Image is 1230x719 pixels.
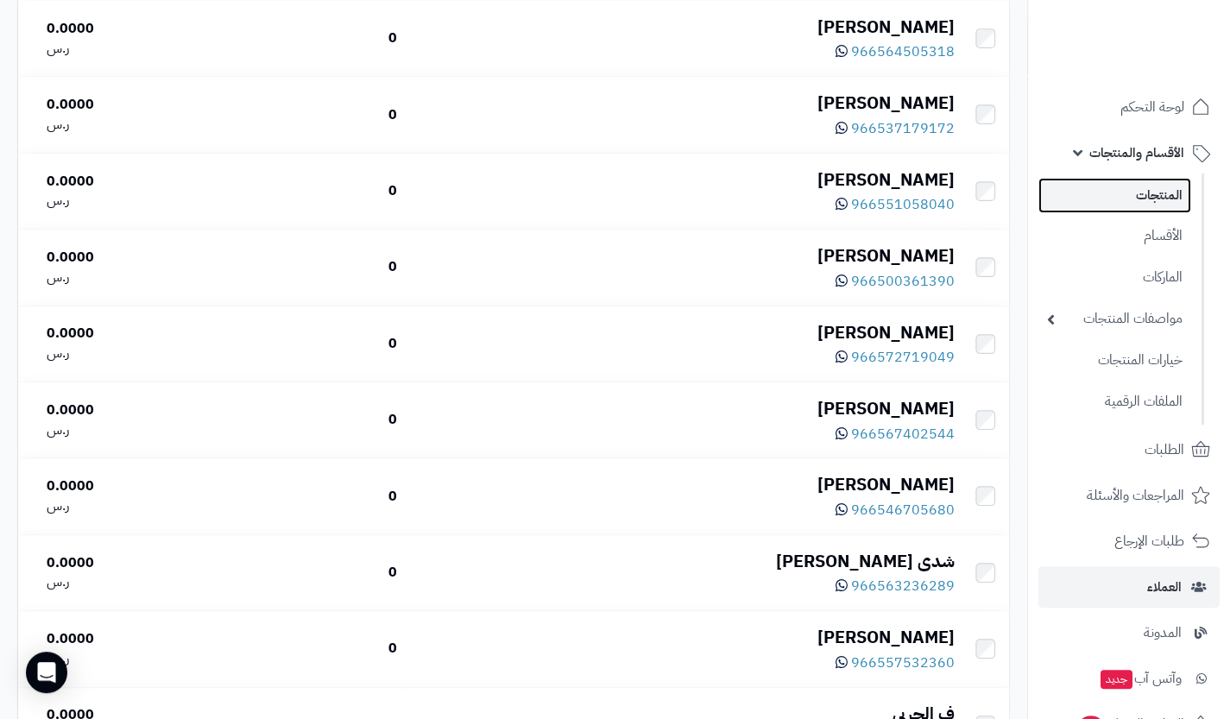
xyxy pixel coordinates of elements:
[47,400,186,420] div: 0.0000
[47,496,186,516] div: ر.س
[411,15,955,40] div: [PERSON_NAME]
[1038,658,1220,699] a: وآتس آبجديد
[47,95,186,115] div: 0.0000
[1038,612,1220,653] a: المدونة
[411,396,955,421] div: [PERSON_NAME]
[1120,95,1184,119] span: لوحة التحكم
[47,172,186,192] div: 0.0000
[411,320,955,345] div: [PERSON_NAME]
[836,653,955,673] a: 966557532360
[836,194,955,215] a: 966551058040
[47,344,186,363] div: ر.س
[47,649,186,669] div: ر.س
[411,549,955,574] div: شدى [PERSON_NAME]
[47,572,186,592] div: ر.س
[836,118,955,139] a: 966537179172
[1113,47,1214,83] img: logo-2.png
[47,191,186,211] div: ر.س
[851,653,955,673] span: 966557532360
[1038,429,1220,470] a: الطلبات
[201,181,397,201] div: 0
[411,91,955,116] div: [PERSON_NAME]
[47,115,186,135] div: ر.س
[1038,475,1220,516] a: المراجعات والأسئلة
[836,347,955,368] a: 966572719049
[47,420,186,440] div: ر.س
[1089,141,1184,165] span: الأقسام والمنتجات
[47,39,186,59] div: ر.س
[201,410,397,430] div: 0
[1038,86,1220,128] a: لوحة التحكم
[1038,259,1191,296] a: الماركات
[1099,666,1182,691] span: وآتس آب
[47,629,186,649] div: 0.0000
[1038,520,1220,562] a: طلبات الإرجاع
[1087,483,1184,508] span: المراجعات والأسئلة
[411,243,955,268] div: [PERSON_NAME]
[47,324,186,344] div: 0.0000
[47,248,186,268] div: 0.0000
[836,500,955,520] a: 966546705680
[1147,575,1182,599] span: العملاء
[411,625,955,650] div: [PERSON_NAME]
[851,41,955,62] span: 966564505318
[1038,218,1191,255] a: الأقسام
[201,487,397,507] div: 0
[411,472,955,497] div: [PERSON_NAME]
[201,639,397,659] div: 0
[1114,529,1184,553] span: طلبات الإرجاع
[836,41,955,62] a: 966564505318
[1144,621,1182,645] span: المدونة
[836,271,955,292] a: 966500361390
[851,271,955,292] span: 966500361390
[1101,670,1132,689] span: جديد
[851,500,955,520] span: 966546705680
[201,563,397,583] div: 0
[47,19,186,39] div: 0.0000
[851,424,955,445] span: 966567402544
[851,576,955,596] span: 966563236289
[851,194,955,215] span: 966551058040
[47,476,186,496] div: 0.0000
[201,28,397,48] div: 0
[26,652,67,693] div: Open Intercom Messenger
[1038,566,1220,608] a: العملاء
[1038,178,1191,213] a: المنتجات
[1038,342,1191,379] a: خيارات المنتجات
[201,105,397,125] div: 0
[1145,438,1184,462] span: الطلبات
[851,118,955,139] span: 966537179172
[1038,300,1191,337] a: مواصفات المنتجات
[47,268,186,287] div: ر.س
[201,257,397,277] div: 0
[411,167,955,192] div: [PERSON_NAME]
[836,576,955,596] a: 966563236289
[836,424,955,445] a: 966567402544
[201,334,397,354] div: 0
[851,347,955,368] span: 966572719049
[47,553,186,573] div: 0.0000
[1038,383,1191,420] a: الملفات الرقمية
